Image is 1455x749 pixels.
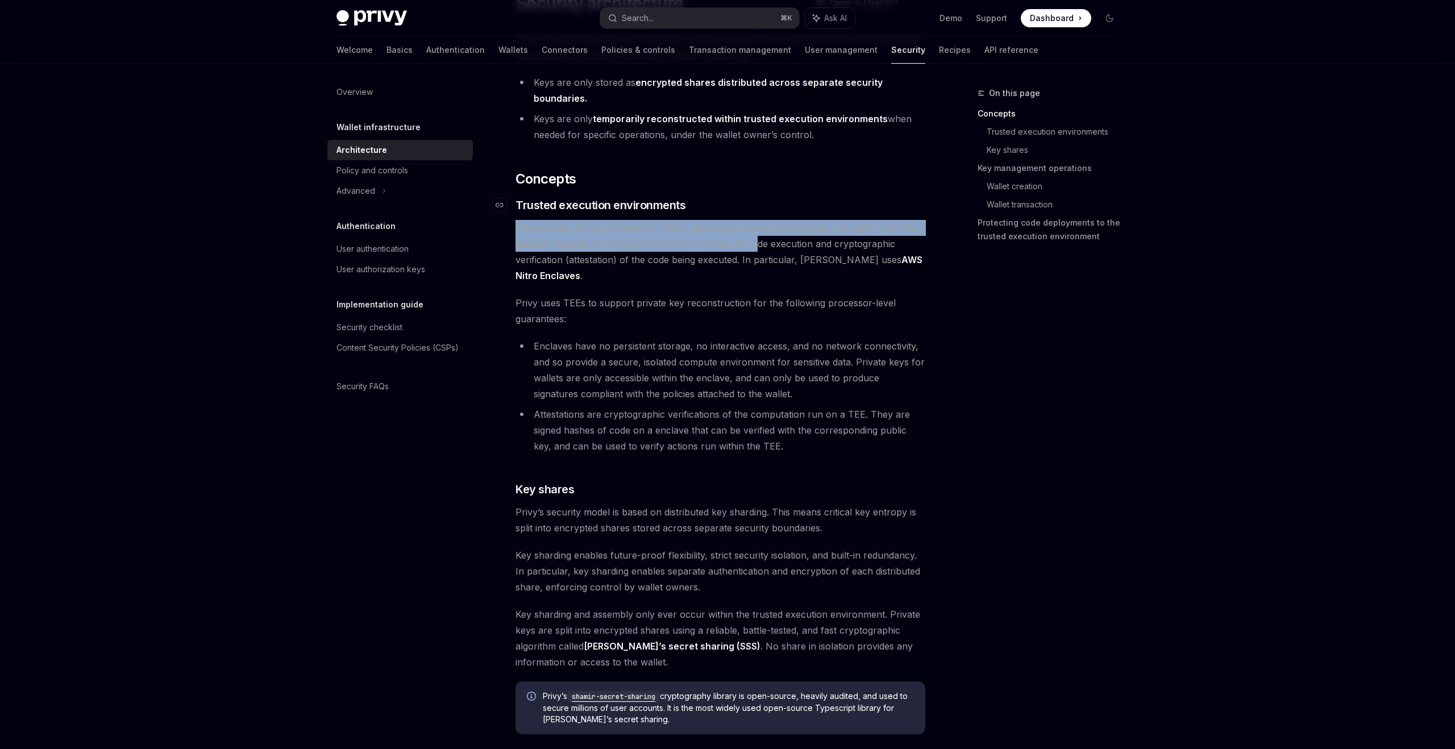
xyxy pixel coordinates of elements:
a: Policies & controls [601,36,675,64]
div: Content Security Policies (CSPs) [336,341,459,355]
span: On this page [989,86,1040,100]
a: Key shares [987,141,1128,159]
strong: temporarily reconstructed within trusted execution environments [593,113,888,124]
img: dark logo [336,10,407,26]
a: Demo [939,13,962,24]
a: User authentication [327,239,473,259]
h5: Authentication [336,219,396,233]
div: Advanced [336,184,375,198]
span: Trusted execution environments [516,197,685,213]
h5: Wallet infrastructure [336,120,421,134]
a: User management [805,36,878,64]
li: Attestations are cryptographic verifications of the computation run on a TEE. They are signed has... [516,406,925,454]
div: User authentication [336,242,409,256]
div: Policy and controls [336,164,408,177]
a: Security [891,36,925,64]
a: Trusted execution environments [987,123,1128,141]
a: Support [976,13,1007,24]
li: Keys are only when needed for specific operations, under the wallet owner’s control. [516,111,925,143]
a: Navigate to header [493,197,516,213]
a: Wallet transaction [987,195,1128,214]
a: User authorization keys [327,259,473,280]
a: Policy and controls [327,160,473,181]
span: Ask AI [824,13,847,24]
button: Ask AI [805,8,855,28]
a: Overview [327,82,473,102]
span: Trusted execution environments (TEEs), also known as secure enclaves, are highly restricted, isol... [516,220,925,284]
div: Security FAQs [336,380,389,393]
div: User authorization keys [336,263,425,276]
a: Welcome [336,36,373,64]
a: Connectors [542,36,588,64]
h5: Implementation guide [336,298,423,311]
a: Key management operations [978,159,1128,177]
a: Architecture [327,140,473,160]
a: Concepts [978,105,1128,123]
a: Security checklist [327,317,473,338]
a: Dashboard [1021,9,1091,27]
li: Enclaves have no persistent storage, no interactive access, and no network connectivity, and so p... [516,338,925,402]
a: Wallet creation [987,177,1128,195]
a: Basics [386,36,413,64]
span: Key shares [516,481,574,497]
svg: Info [527,692,538,703]
a: Content Security Policies (CSPs) [327,338,473,358]
a: Protecting code deployments to the trusted execution environment [978,214,1128,245]
span: Key sharding and assembly only ever occur within the trusted execution environment. Private keys ... [516,606,925,670]
div: Search... [622,11,654,25]
span: Privy uses TEEs to support private key reconstruction for the following processor-level guarantees: [516,295,925,327]
a: [PERSON_NAME]’s secret sharing (SSS) [584,640,760,652]
span: Concepts [516,170,576,188]
strong: encrypted shares distributed across separate security boundaries. [534,77,883,104]
a: Authentication [426,36,485,64]
div: Overview [336,85,373,99]
span: ⌘ K [780,14,792,23]
a: Wallets [498,36,528,64]
a: shamir-secret-sharing [567,691,660,701]
span: Dashboard [1030,13,1074,24]
a: Security FAQs [327,376,473,397]
a: Recipes [939,36,971,64]
code: shamir-secret-sharing [567,691,660,702]
button: Search...⌘K [600,8,799,28]
div: Security checklist [336,321,402,334]
a: API reference [984,36,1038,64]
button: Toggle dark mode [1100,9,1119,27]
li: Keys are only stored as [516,74,925,106]
a: Transaction management [689,36,791,64]
span: Key sharding enables future-proof flexibility, strict security isolation, and built-in redundancy... [516,547,925,595]
span: Privy’s cryptography library is open-source, heavily audited, and used to secure millions of user... [543,690,914,725]
div: Architecture [336,143,387,157]
span: Privy’s security model is based on distributed key sharding. This means critical key entropy is s... [516,504,925,536]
